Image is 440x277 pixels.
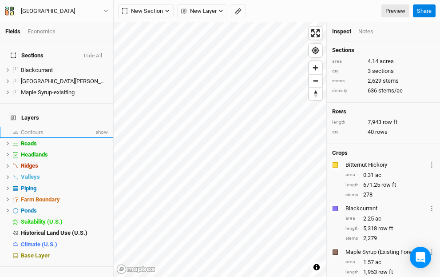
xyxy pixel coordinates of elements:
[345,215,359,222] div: area
[309,27,322,40] button: Enter fullscreen
[28,28,55,36] div: Economics
[21,78,108,85] div: Lower Woods
[118,4,174,18] button: New Section
[378,87,403,95] span: stems/ac
[345,161,427,169] div: Bitternut Hickory
[21,7,75,16] div: Pretty River Farm
[21,151,108,158] div: Headlands
[413,4,436,18] button: Share
[21,185,108,192] div: Piping
[345,215,435,223] div: 2.25
[177,4,227,18] button: New Layer
[332,68,363,75] div: qty
[429,247,435,257] button: Crop Usage
[383,77,399,85] span: stems
[345,172,359,178] div: area
[21,196,60,203] span: Farm Boundary
[309,74,322,87] button: Zoom out
[21,241,57,248] span: Climate (U.S.)
[21,218,63,225] span: Suitability (U.S.)
[21,67,53,73] span: Blackcurrant
[21,218,108,225] div: Suitability (U.S.)
[21,207,37,214] span: Ponds
[309,61,322,74] button: Zoom in
[345,191,435,199] div: 278
[345,182,359,189] div: length
[21,7,75,16] div: [GEOGRAPHIC_DATA]
[21,241,108,248] div: Climate (U.S.)
[381,4,409,18] a: Preview
[380,57,394,65] span: acres
[21,89,108,96] div: Maple Syrup-exisiting
[114,22,326,277] canvas: Map
[21,252,108,259] div: Base Layer
[21,89,75,96] span: Maple Syrup-exisiting
[94,127,108,138] span: show
[332,108,435,115] h4: Rows
[21,229,108,237] div: Historical Land Use (U.S.)
[21,140,37,147] span: Roads
[21,173,40,180] span: Valleys
[381,181,396,189] span: row ft
[21,207,108,214] div: Ponds
[11,52,44,59] span: Sections
[332,87,435,95] div: 636
[345,268,435,276] div: 1,953
[429,203,435,213] button: Crop Usage
[332,129,363,136] div: qty
[345,235,359,242] div: stems
[345,181,435,189] div: 671.25
[383,118,397,126] span: row ft
[375,215,381,223] span: ac
[358,28,373,36] div: Notes
[21,196,108,203] div: Farm Boundary
[21,140,108,147] div: Roads
[345,258,435,266] div: 1.57
[345,269,359,276] div: length
[332,47,435,54] h4: Sections
[122,7,163,16] span: New Section
[332,118,435,126] div: 7,943
[345,234,435,242] div: 2,279
[332,88,363,94] div: density
[21,151,48,158] span: Headlands
[4,6,109,16] button: [GEOGRAPHIC_DATA]
[21,229,87,236] span: Historical Land Use (U.S.)
[21,162,108,169] div: Ridges
[332,28,351,36] div: Inspect
[332,58,363,65] div: area
[21,67,108,74] div: Blackcurrant
[375,258,381,266] span: ac
[332,78,363,84] div: stems
[375,128,388,136] span: rows
[345,205,427,213] div: Blackcurrant
[309,44,322,57] button: Find my location
[410,247,431,268] div: Open Intercom Messenger
[345,225,435,233] div: 5,318
[332,67,435,75] div: 3
[309,88,322,100] span: Reset bearing to north
[345,259,359,265] div: area
[21,185,36,192] span: Piping
[375,171,381,179] span: ac
[309,75,322,87] span: Zoom out
[314,262,319,272] span: Toggle attribution
[378,225,393,233] span: row ft
[21,252,50,259] span: Base Layer
[345,225,359,232] div: length
[181,7,217,16] span: New Layer
[332,57,435,65] div: 4.14
[378,268,393,276] span: row ft
[429,160,435,170] button: Crop Usage
[21,129,44,136] span: Contours
[116,264,155,274] a: Mapbox logo
[5,28,20,35] a: Fields
[5,109,108,127] h4: Layers
[332,128,435,136] div: 40
[345,192,359,198] div: stems
[372,67,394,75] span: sections
[231,4,246,18] button: Shortcut: M
[21,173,108,181] div: Valleys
